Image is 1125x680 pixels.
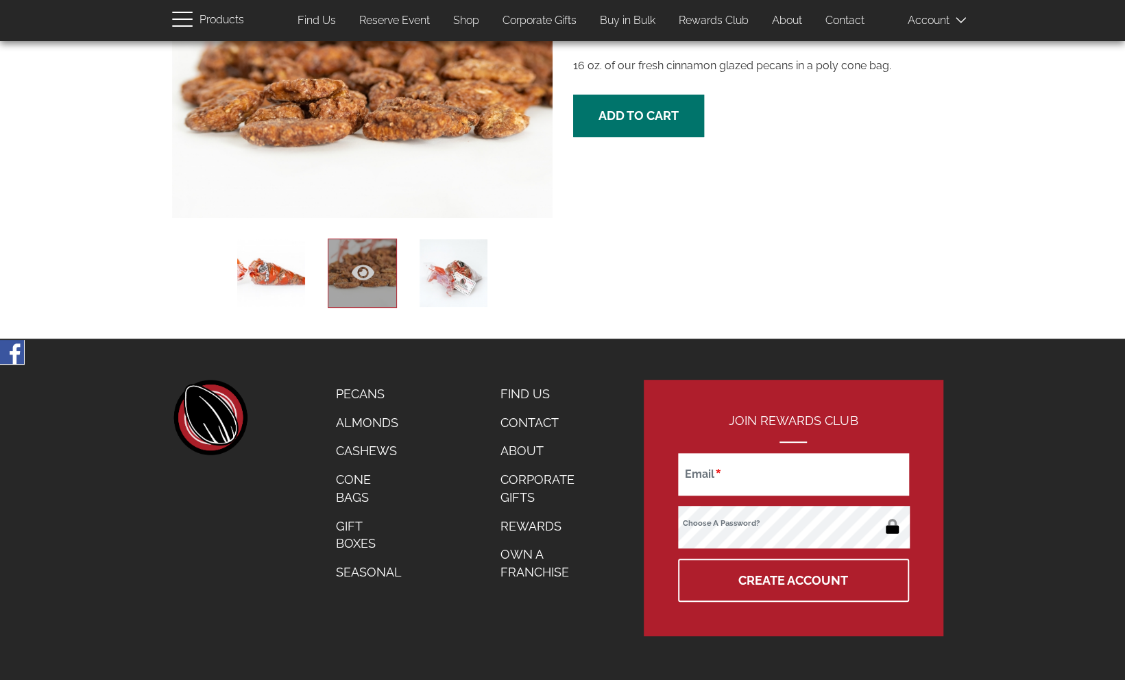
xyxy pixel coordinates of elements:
[573,58,954,74] p: 16 oz. of our fresh cinnamon glazed pecans in a poly cone bag.
[199,10,244,30] span: Products
[490,437,601,465] a: About
[443,8,489,34] a: Shop
[326,380,412,409] a: Pecans
[490,380,601,409] a: Find Us
[490,465,601,511] a: Corporate Gifts
[490,540,601,586] a: Own a Franchise
[668,8,759,34] a: Rewards Club
[573,95,704,137] button: Add to cart
[326,409,412,437] a: Almonds
[492,8,587,34] a: Corporate Gifts
[678,559,908,602] button: Create Account
[326,558,412,587] a: Seasonal
[326,512,412,558] a: Gift Boxes
[326,437,412,465] a: Cashews
[598,108,679,123] span: Add to cart
[590,8,666,34] a: Buy in Bulk
[678,414,908,443] h2: Join Rewards Club
[172,380,247,455] a: home
[326,465,412,511] a: Cone Bags
[762,8,812,34] a: About
[678,453,908,496] input: Email
[815,8,875,34] a: Contact
[287,8,346,34] a: Find Us
[490,409,601,437] a: Contact
[349,8,440,34] a: Reserve Event
[490,512,601,541] a: Rewards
